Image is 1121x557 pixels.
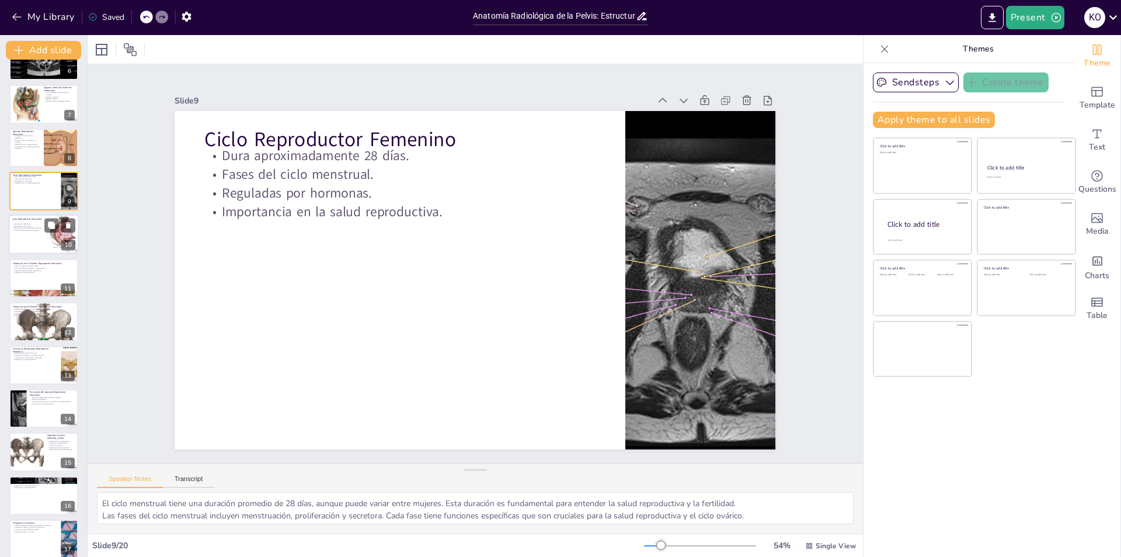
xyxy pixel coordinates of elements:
[13,521,58,525] p: Preguntas Frecuentes
[123,43,137,57] span: Position
[987,164,1065,171] div: Click to add title
[6,41,81,60] button: Add slide
[13,309,75,311] p: [MEDICAL_DATA] es clave para la espermatogénesis.
[13,267,75,269] p: Ovarios producen estrógenos y progesterona.
[1074,77,1120,119] div: Add ready made slides
[13,527,58,529] p: Inquietudes sobre la función de los órganos.
[61,414,75,424] div: 14
[12,218,44,222] p: Ciclo Reproductor Masculino
[12,227,44,230] p: Importancia para la fertilidad masculina.
[908,274,935,276] div: Click to add text
[12,225,44,227] p: Regulada por hormonas.
[9,476,78,515] div: 16
[44,92,75,96] p: Incluye [MEDICAL_DATA] mayores y menores.
[1080,99,1115,112] span: Template
[473,8,636,25] input: Insert title
[13,531,58,533] p: Respuestas claras y concisas.
[61,219,75,233] button: Delete Slide
[30,396,75,399] p: Permite la producción de espermatozoides.
[61,371,75,381] div: 13
[13,480,75,483] p: Importancia de la anatomía radiológica.
[13,265,75,268] p: FSH y LH regulan la función ovárica.
[1078,183,1116,196] span: Questions
[13,482,75,485] p: Prevención y tratamiento de enfermedades.
[981,6,1004,29] button: Export to PowerPoint
[1084,6,1105,29] button: K O
[44,219,58,233] button: Duplicate Slide
[1074,203,1120,245] div: Add images, graphics, shapes or video
[12,230,44,232] p: Características sexuales secundarias.
[61,501,75,511] div: 16
[13,143,40,146] p: Papel del pene en la eyaculación.
[61,458,75,468] div: 15
[61,240,75,251] div: 10
[9,172,78,210] div: https://cdn.sendsteps.com/images/logo/sendsteps_logo_white.pnghttps://cdn.sendsteps.com/images/lo...
[1089,141,1105,154] span: Text
[937,274,963,276] div: Click to add text
[1074,288,1120,330] div: Add a table
[1074,35,1120,77] div: Change the overall theme
[873,72,959,92] button: Sendsteps
[768,540,796,551] div: 54 %
[880,274,906,276] div: Click to add text
[1029,274,1066,276] div: Click to add text
[30,390,75,397] p: Funciones del Aparato Reproductor Masculino
[61,327,75,338] div: 12
[1085,269,1109,282] span: Charts
[987,176,1064,179] div: Click to add text
[13,524,58,527] p: Preguntas sobre la anatomía del aparato reproductor.
[880,266,963,271] div: Click to add title
[13,180,58,182] p: Reguladas por hormonas.
[30,399,75,401] p: Facilita la eyaculación.
[1087,309,1108,322] span: Table
[1074,245,1120,288] div: Add charts and graphs
[163,475,215,488] button: Transcript
[1006,6,1064,29] button: Present
[13,311,75,313] p: Producida por [MEDICAL_DATA][PERSON_NAME].
[47,434,75,440] p: Importancia de la [MEDICAL_DATA]
[880,151,963,154] div: Click to add text
[47,449,75,451] p: Detección de problemas a tiempo.
[61,544,75,555] div: 17
[64,153,75,164] div: 8
[9,433,78,471] div: 15
[97,475,163,488] button: Speaker Notes
[13,358,58,361] p: Relevancia en la salud general.
[13,357,58,359] p: Importancia en la lactancia y sexualidad.
[92,540,644,551] div: Slide 9 / 20
[61,283,75,294] div: 11
[30,403,75,405] p: Importancia en la salud general.
[12,223,44,226] p: Ocurre en los testículos.
[97,492,854,524] textarea: El ciclo menstrual tiene una duración promedio de 28 días, aunque puede variar entre mujeres. Est...
[44,98,75,101] p: [MEDICAL_DATA].
[64,196,75,207] div: 9
[344,174,483,552] p: Fases del ciclo menstrual.
[13,178,58,181] p: Fases del ciclo menstrual.
[873,112,995,128] button: Apply theme to all slides
[984,274,1021,276] div: Click to add text
[44,86,75,92] p: Órganos Genitales Externos Femeninos
[13,272,75,274] p: Efectos en el ciclo menstrual.
[13,146,40,150] p: Importancia en la salud reproductiva masculina.
[1084,7,1105,28] div: K O
[9,389,78,428] div: 14
[92,40,111,59] div: Layout
[13,134,40,139] p: Compuesto por testículos y epidídimos.
[13,174,58,177] p: Ciclo Reproductor Femenino
[1086,225,1109,238] span: Media
[9,8,79,26] button: My Library
[963,72,1049,92] button: Create theme
[9,41,78,80] div: 6
[9,259,78,297] div: https://cdn.sendsteps.com/images/logo/sendsteps_logo_white.pnghttps://cdn.sendsteps.com/images/lo...
[13,315,75,317] p: Características sexuales masculinas.
[887,239,961,242] div: Click to add body
[380,162,518,540] p: Importancia en la salud reproductiva.
[13,354,58,357] p: Facilita la fecundación y el desarrollo fetal.
[30,400,75,403] p: Producción de hormonas que afectan el comportamiento.
[44,96,75,98] p: Contiene el clítoris.
[13,305,75,309] p: Hormonas en el Sistema Reproductor Masculino
[13,313,75,315] p: Importancia para la salud reproductiva.
[44,101,75,103] p: Importancia en la excitación sexual.
[9,85,78,123] div: https://cdn.sendsteps.com/images/logo/sendsteps_logo_white.pnghttps://cdn.sendsteps.com/images/lo...
[13,182,58,185] p: Importancia en la salud reproductiva.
